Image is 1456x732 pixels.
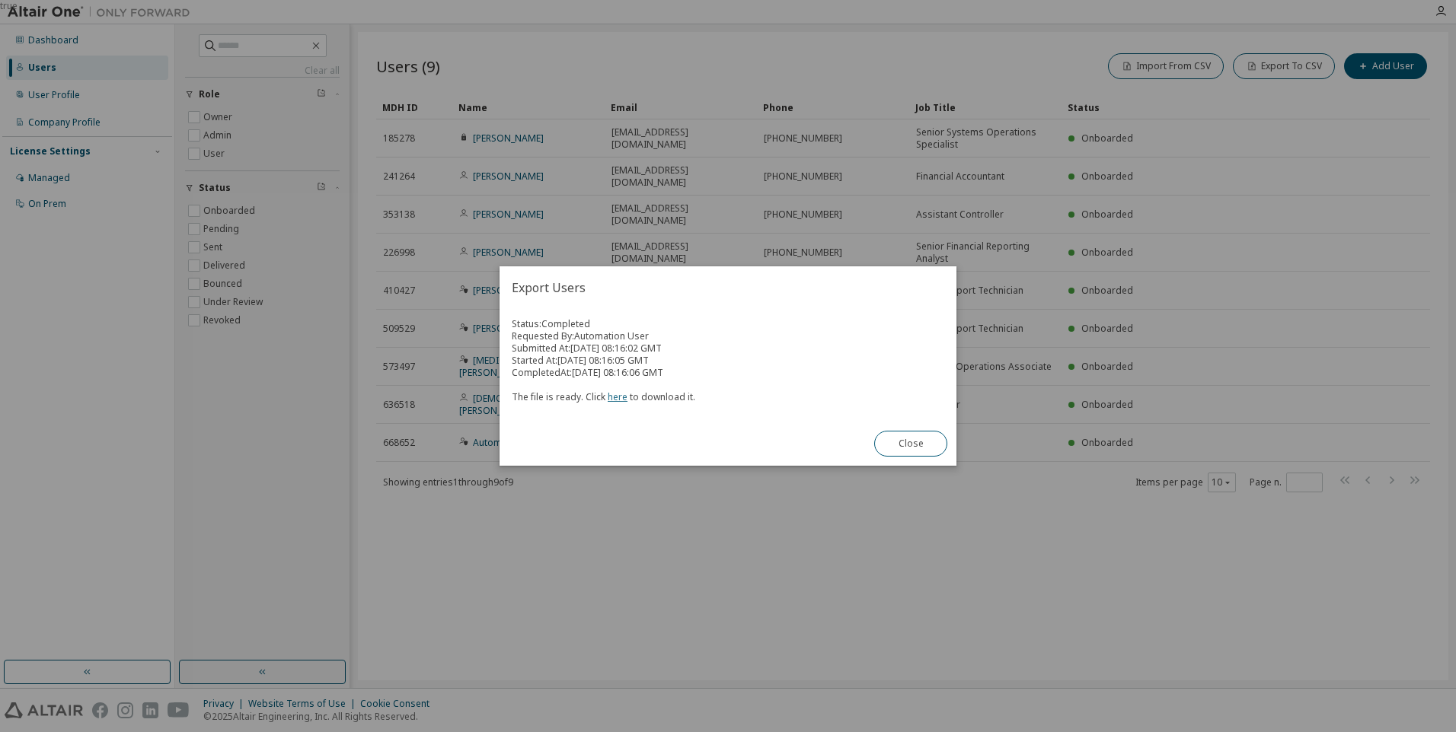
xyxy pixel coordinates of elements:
[874,431,947,457] button: Close
[512,318,944,403] div: Status: Completed Requested By: Automation User Started At: [DATE] 08:16:05 GMT Completed At: [DA...
[500,266,956,309] h2: Export Users
[608,390,627,403] a: here
[512,379,944,403] div: The file is ready. Click to download it.
[512,342,944,355] div: Submitted At: [DATE] 08:16:02 GMT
